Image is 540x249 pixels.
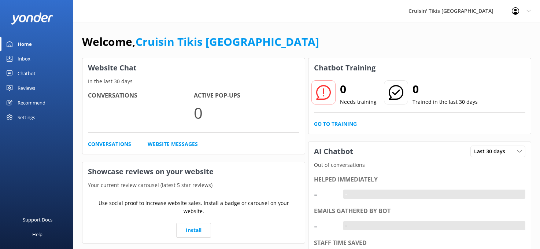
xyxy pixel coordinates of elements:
[314,217,336,235] div: -
[413,98,478,106] p: Trained in the last 30 days
[340,80,377,98] h2: 0
[136,34,319,49] a: Cruisin Tikis [GEOGRAPHIC_DATA]
[11,12,53,25] img: yonder-white-logo.png
[413,80,478,98] h2: 0
[343,190,349,199] div: -
[314,120,357,128] a: Go to Training
[308,142,359,161] h3: AI Chatbot
[18,37,32,51] div: Home
[18,51,30,66] div: Inbox
[194,100,300,125] p: 0
[23,212,52,227] div: Support Docs
[148,140,198,148] a: Website Messages
[82,33,319,51] h1: Welcome,
[82,77,305,85] p: In the last 30 days
[32,227,42,242] div: Help
[82,58,305,77] h3: Website Chat
[308,58,381,77] h3: Chatbot Training
[314,206,525,216] div: Emails gathered by bot
[343,221,349,231] div: -
[18,66,36,81] div: Chatbot
[88,199,299,216] p: Use social proof to increase website sales. Install a badge or carousel on your website.
[194,91,300,100] h4: Active Pop-ups
[314,238,525,248] div: Staff time saved
[18,95,45,110] div: Recommend
[314,185,336,203] div: -
[82,162,305,181] h3: Showcase reviews on your website
[88,91,194,100] h4: Conversations
[176,223,211,238] a: Install
[308,161,531,169] p: Out of conversations
[314,175,525,184] div: Helped immediately
[82,181,305,189] p: Your current review carousel (latest 5 star reviews)
[18,81,35,95] div: Reviews
[88,140,131,148] a: Conversations
[340,98,377,106] p: Needs training
[474,147,510,155] span: Last 30 days
[18,110,35,125] div: Settings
